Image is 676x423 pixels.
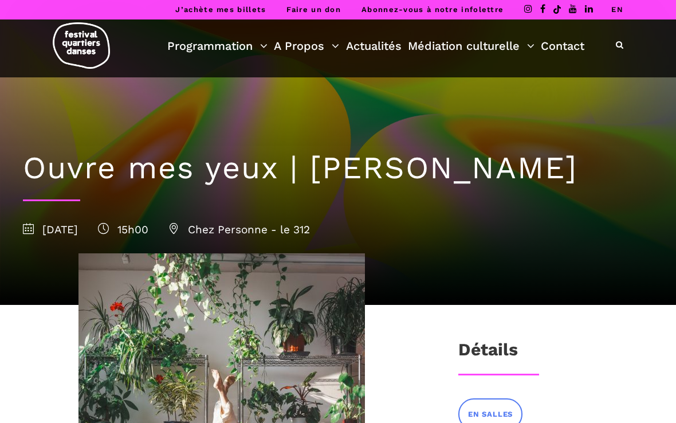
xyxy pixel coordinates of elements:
a: Faire un don [286,5,341,14]
a: J’achète mes billets [175,5,266,14]
a: Médiation culturelle [408,36,534,56]
a: Contact [541,36,584,56]
a: Programmation [167,36,268,56]
a: Actualités [346,36,402,56]
span: EN SALLES [468,409,513,421]
a: Abonnez-vous à notre infolettre [361,5,504,14]
a: A Propos [274,36,339,56]
span: [DATE] [23,223,78,236]
a: EN [611,5,623,14]
h3: Détails [458,339,518,368]
h1: Ouvre mes yeux | [PERSON_NAME] [23,150,653,187]
span: Chez Personne - le 312 [168,223,310,236]
span: 15h00 [98,223,148,236]
img: logo-fqd-med [53,22,110,69]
